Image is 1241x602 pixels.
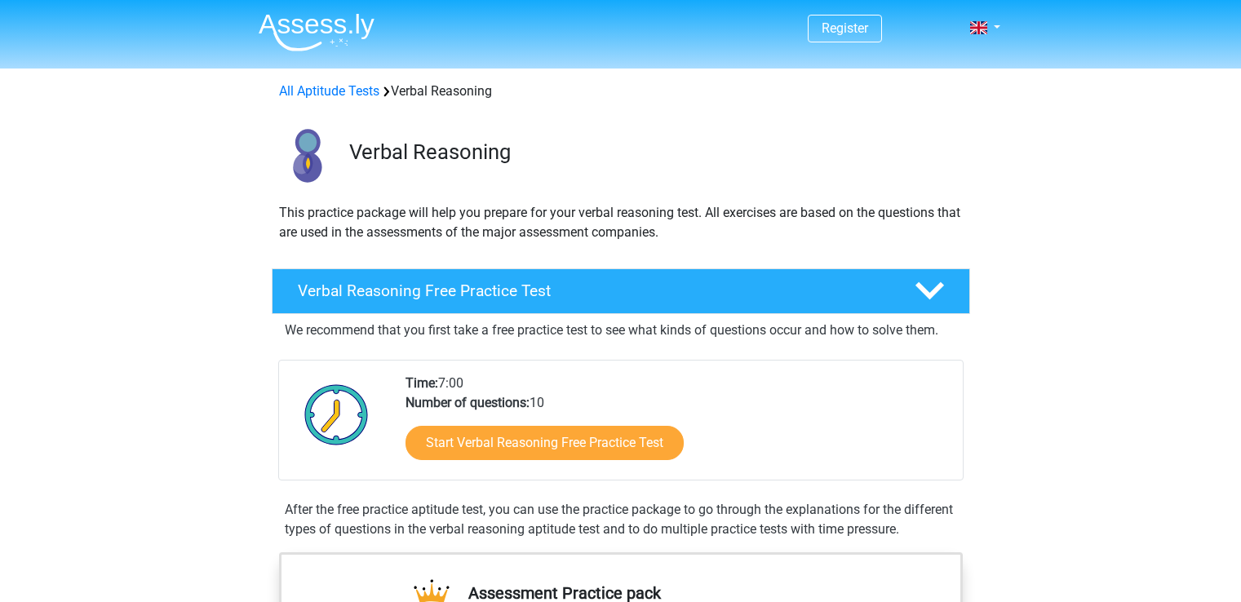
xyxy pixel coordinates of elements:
[406,395,530,410] b: Number of questions:
[265,268,977,314] a: Verbal Reasoning Free Practice Test
[273,121,342,190] img: verbal reasoning
[279,203,963,242] p: This practice package will help you prepare for your verbal reasoning test. All exercises are bas...
[278,500,964,539] div: After the free practice aptitude test, you can use the practice package to go through the explana...
[295,374,378,455] img: Clock
[349,139,957,165] h3: Verbal Reasoning
[285,321,957,340] p: We recommend that you first take a free practice test to see what kinds of questions occur and ho...
[406,426,684,460] a: Start Verbal Reasoning Free Practice Test
[279,83,379,99] a: All Aptitude Tests
[298,281,889,300] h4: Verbal Reasoning Free Practice Test
[259,13,375,51] img: Assessly
[393,374,962,480] div: 7:00 10
[822,20,868,36] a: Register
[273,82,969,101] div: Verbal Reasoning
[406,375,438,391] b: Time:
